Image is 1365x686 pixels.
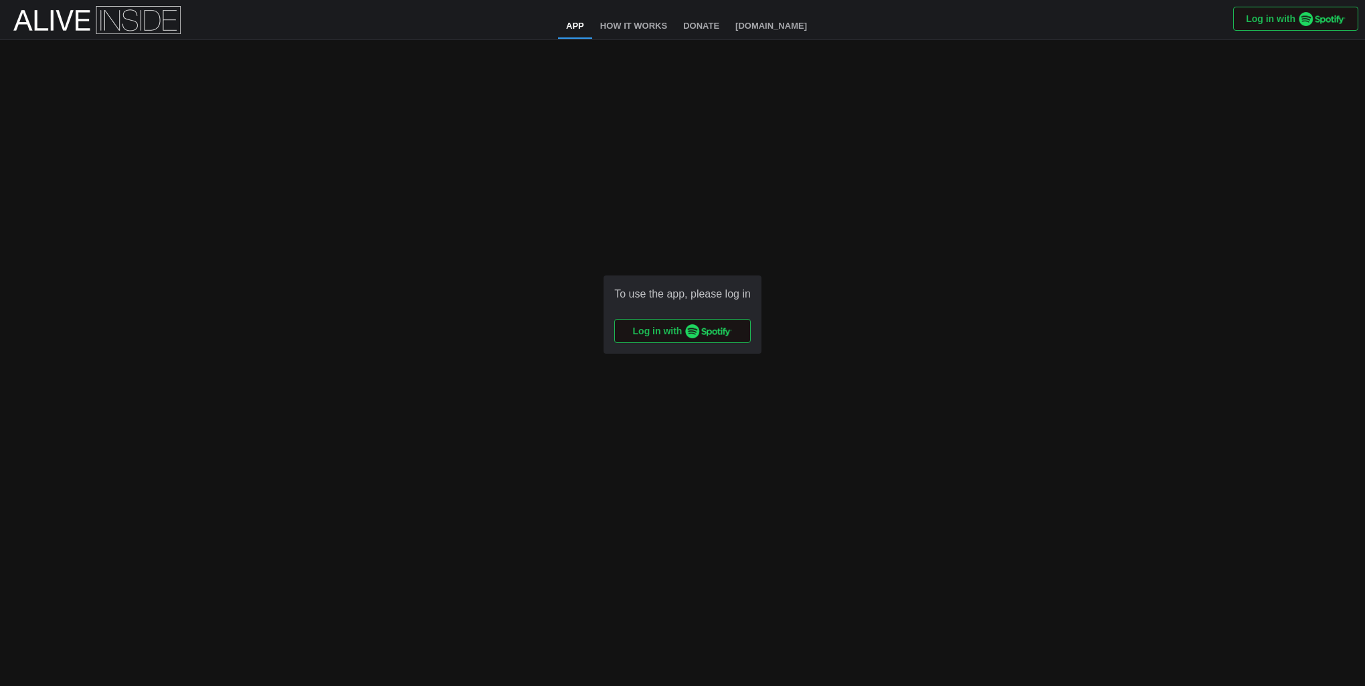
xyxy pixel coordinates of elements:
a: Donate [675,15,727,39]
img: Spotify_Logo_RGB_Green.9ff49e53.png [685,324,732,338]
span: Log in with [633,320,733,342]
button: Log in with [614,319,751,343]
div: To use the app, please log in [614,286,751,303]
a: How It Works [592,15,675,39]
button: Log in with [1233,7,1358,31]
img: Spotify_Logo_RGB_Green.9ff49e53.png [1299,12,1346,26]
a: App [558,15,592,39]
a: [DOMAIN_NAME] [727,15,815,39]
span: Log in with [1246,7,1346,30]
img: Alive Inside Logo [13,6,181,34]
